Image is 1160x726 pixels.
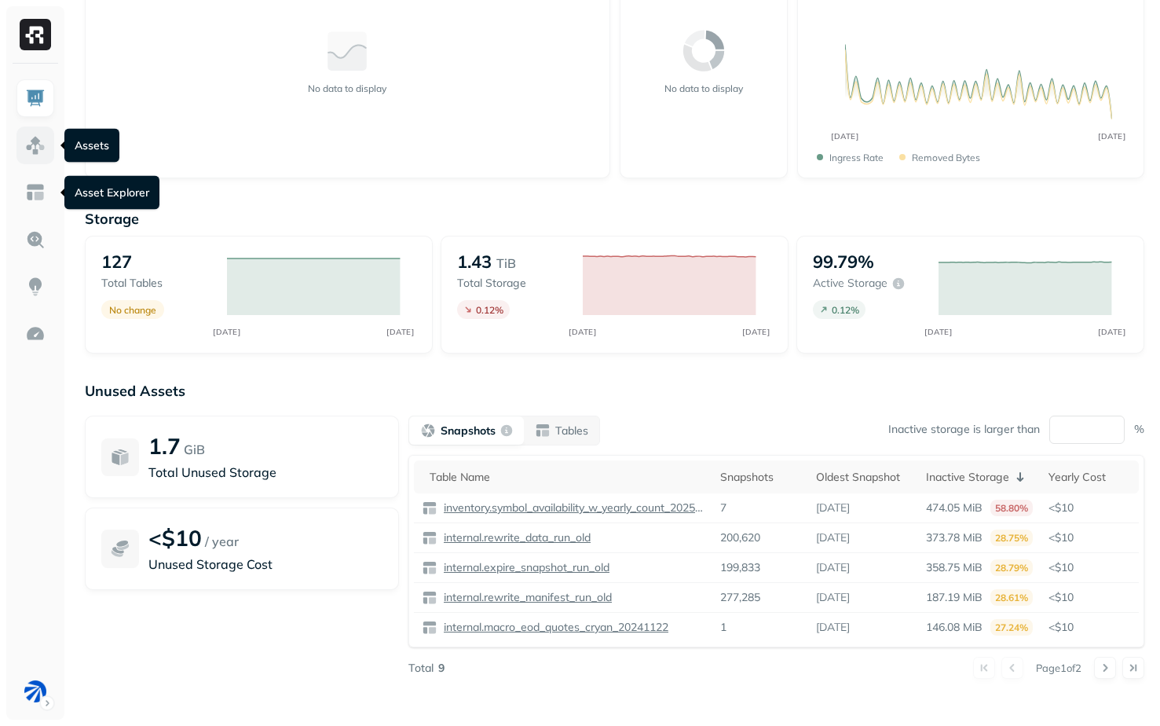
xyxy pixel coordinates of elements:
p: inventory.symbol_availability_w_yearly_count_20250710 [441,500,704,515]
p: <$10 [148,524,202,552]
p: Inactive Storage [926,470,1009,485]
p: TiB [496,254,516,273]
p: 127 [101,251,132,273]
div: Yearly Cost [1048,470,1131,485]
p: Unused Assets [85,382,1144,400]
p: 474.05 MiB [926,500,983,515]
p: 277,285 [720,590,760,605]
p: 28.61% [990,589,1033,606]
p: 199,833 [720,560,760,575]
p: <$10 [1048,590,1131,605]
tspan: [DATE] [569,327,597,336]
a: internal.expire_snapshot_run_old [437,560,609,575]
p: Unused Storage Cost [148,555,382,574]
tspan: [DATE] [1099,131,1126,141]
p: 9 [438,661,445,676]
p: 1 [720,620,726,635]
img: Assets [25,135,46,156]
img: Dashboard [25,88,46,108]
p: <$10 [1048,620,1131,635]
p: internal.macro_eod_quotes_cryan_20241122 [441,620,668,635]
p: Snapshots [441,423,496,438]
img: Insights [25,277,46,297]
img: Optimization [25,324,46,344]
p: 358.75 MiB [926,560,983,575]
p: 58.80% [990,500,1033,516]
img: Query Explorer [25,229,46,250]
img: table [422,620,437,636]
img: BAM [24,680,46,702]
p: [DATE] [816,530,850,545]
img: table [422,560,437,576]
p: [DATE] [816,590,850,605]
img: table [422,530,437,546]
img: table [422,500,437,516]
p: 99.79% [813,251,874,273]
p: 200,620 [720,530,760,545]
a: internal.rewrite_data_run_old [437,530,591,545]
a: inventory.symbol_availability_w_yearly_count_20250710 [437,500,704,515]
img: Asset Explorer [25,182,46,203]
p: 7 [720,500,726,515]
p: Storage [85,210,1144,228]
p: / year [205,532,239,551]
p: Ingress Rate [829,152,884,163]
p: [DATE] [816,620,850,635]
p: internal.expire_snapshot_run_old [441,560,609,575]
p: GiB [184,440,205,459]
p: [DATE] [816,560,850,575]
p: 0.12 % [832,304,859,316]
p: Total storage [457,276,567,291]
img: Ryft [20,19,51,50]
p: No data to display [664,82,743,94]
p: <$10 [1048,500,1131,515]
p: Total Unused Storage [148,463,382,482]
p: <$10 [1048,530,1131,545]
tspan: [DATE] [1099,327,1126,336]
p: % [1134,422,1144,437]
p: 27.24% [990,619,1033,636]
p: internal.rewrite_data_run_old [441,530,591,545]
tspan: [DATE] [832,131,859,141]
p: 1.7 [148,432,181,460]
tspan: [DATE] [743,327,770,336]
div: Assets [64,129,119,163]
p: Active storage [813,276,887,291]
p: Total [408,661,434,676]
p: Page 1 of 2 [1036,661,1081,675]
p: No change [109,304,156,316]
tspan: [DATE] [214,327,241,336]
p: 187.19 MiB [926,590,983,605]
a: internal.macro_eod_quotes_cryan_20241122 [437,620,668,635]
div: Snapshots [720,470,800,485]
div: Asset Explorer [64,176,159,210]
p: 28.75% [990,530,1033,546]
p: 0.12 % [476,304,503,316]
p: <$10 [1048,560,1131,575]
tspan: [DATE] [387,327,415,336]
p: 28.79% [990,559,1033,576]
div: Table Name [430,470,704,485]
p: No data to display [308,82,386,94]
p: [DATE] [816,500,850,515]
tspan: [DATE] [925,327,953,336]
img: table [422,590,437,606]
p: 146.08 MiB [926,620,983,635]
a: internal.rewrite_manifest_run_old [437,590,612,605]
div: Oldest Snapshot [816,470,910,485]
p: internal.rewrite_manifest_run_old [441,590,612,605]
p: Tables [555,423,588,438]
p: 1.43 [457,251,492,273]
p: 373.78 MiB [926,530,983,545]
p: Total tables [101,276,211,291]
p: Inactive storage is larger than [888,422,1040,437]
p: Removed bytes [912,152,980,163]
